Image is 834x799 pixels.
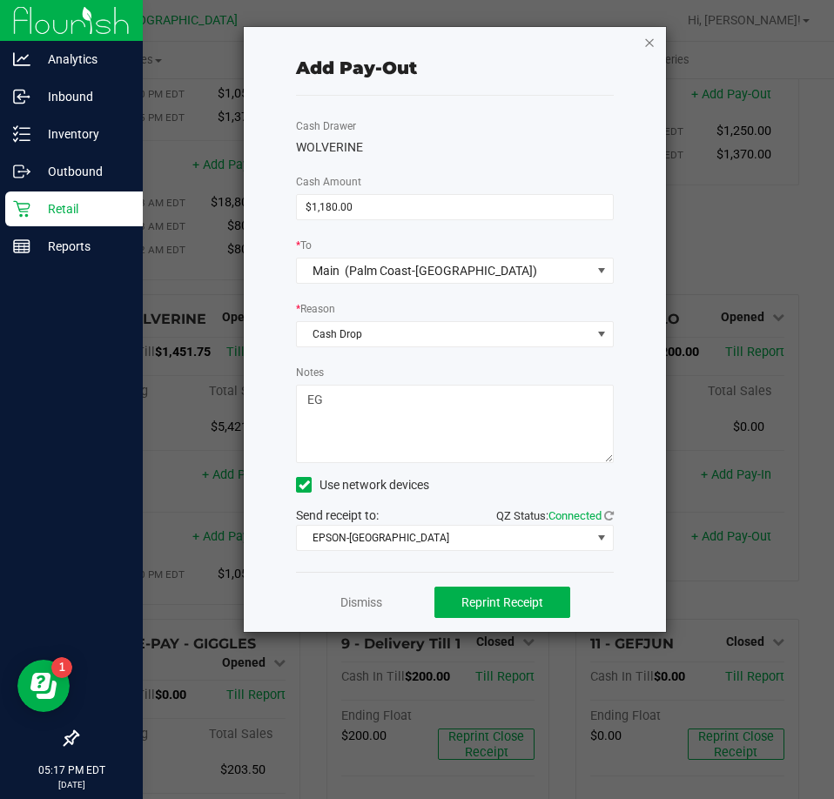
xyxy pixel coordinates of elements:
a: Dismiss [340,594,382,612]
inline-svg: Retail [13,200,30,218]
span: Reprint Receipt [461,595,543,609]
span: Main [313,264,340,278]
div: WOLVERINE [296,138,614,157]
button: Reprint Receipt [434,587,570,618]
span: Connected [548,509,602,522]
div: Add Pay-Out [296,55,417,81]
span: EPSON-[GEOGRAPHIC_DATA] [297,526,591,550]
span: Cash Drop [297,322,591,346]
inline-svg: Analytics [13,50,30,68]
p: 05:17 PM EDT [8,762,135,778]
p: Analytics [30,49,135,70]
label: Notes [296,365,324,380]
label: Cash Drawer [296,118,356,134]
p: Outbound [30,161,135,182]
p: Retail [30,198,135,219]
iframe: Resource center [17,660,70,712]
p: Reports [30,236,135,257]
inline-svg: Inbound [13,88,30,105]
p: Inventory [30,124,135,144]
span: Send receipt to: [296,508,379,522]
inline-svg: Reports [13,238,30,255]
inline-svg: Inventory [13,125,30,143]
label: To [296,238,312,253]
label: Reason [296,301,335,317]
span: (Palm Coast-[GEOGRAPHIC_DATA]) [345,264,537,278]
label: Use network devices [296,476,429,494]
iframe: Resource center unread badge [51,657,72,678]
span: QZ Status: [496,509,614,522]
span: Cash Amount [296,176,361,188]
p: [DATE] [8,778,135,791]
p: Inbound [30,86,135,107]
inline-svg: Outbound [13,163,30,180]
